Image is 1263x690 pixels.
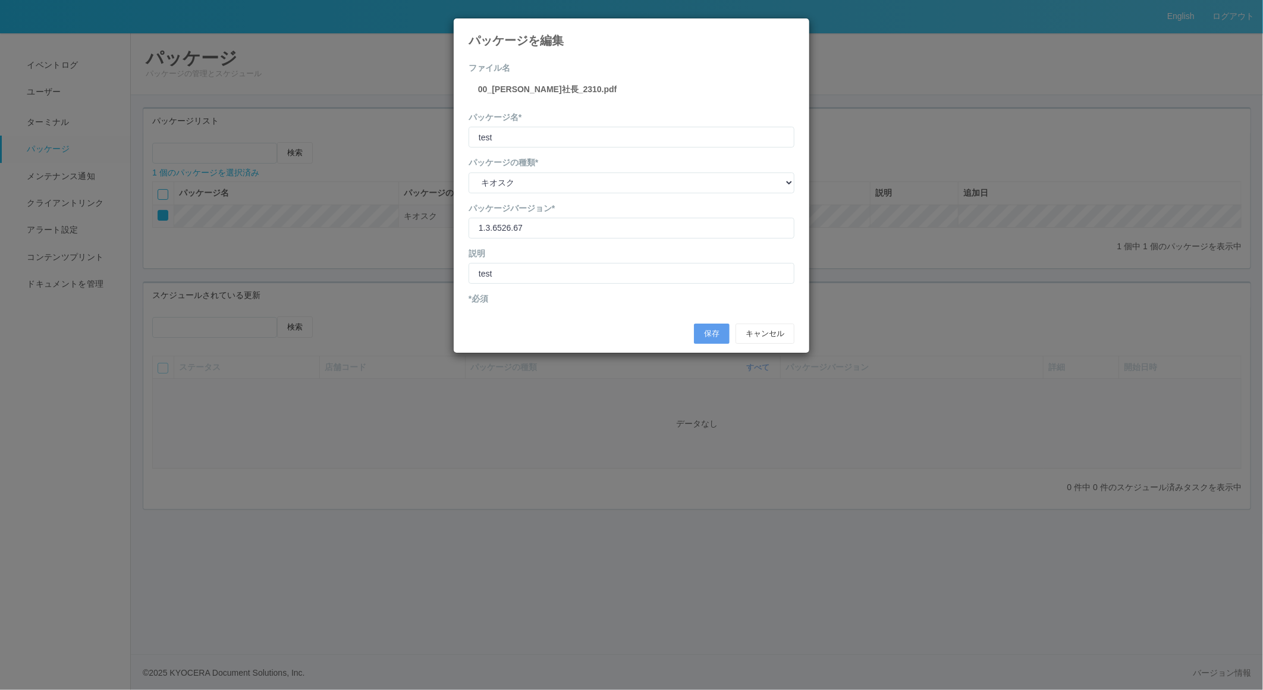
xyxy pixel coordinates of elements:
button: キャンセル [736,324,794,344]
button: 保存 [694,324,730,344]
label: 00_[PERSON_NAME]社長_2310.pdf [478,83,617,96]
input: 説明 [469,263,794,284]
input: パッケージ名 [469,218,794,239]
h4: パッケージを編集 [469,34,794,47]
label: ファイル名 [469,62,510,74]
input: パッケージ名 [469,127,794,148]
label: パッケージの種類* [469,156,538,169]
label: パッケージ名* [469,111,521,124]
label: パッケージバージョン* [469,202,555,215]
label: 説明 [469,247,485,260]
